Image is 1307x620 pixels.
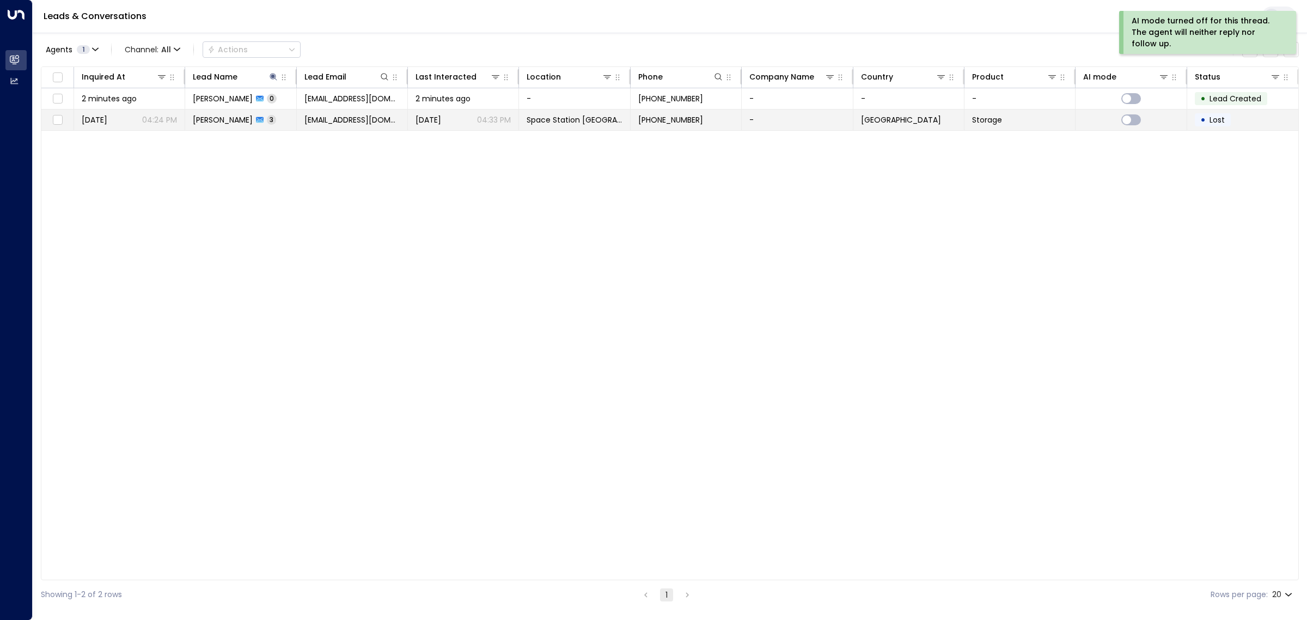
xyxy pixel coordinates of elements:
[416,114,441,125] span: Aug 11, 2025
[749,70,814,83] div: Company Name
[82,93,137,104] span: 2 minutes ago
[207,45,248,54] div: Actions
[861,70,946,83] div: Country
[1083,70,1169,83] div: AI mode
[1132,15,1281,50] div: AI mode turned off for this thread. The agent will neither reply nor follow up.
[120,42,185,57] span: Channel:
[304,93,400,104] span: shaunafawcett95@gmail.com
[639,588,694,601] nav: pagination navigation
[477,114,511,125] p: 04:33 PM
[416,93,471,104] span: 2 minutes ago
[161,45,171,54] span: All
[267,94,277,103] span: 0
[82,114,107,125] span: Aug 10, 2025
[742,110,853,130] td: -
[527,70,612,83] div: Location
[267,115,276,124] span: 3
[1083,70,1116,83] div: AI mode
[1210,114,1225,125] span: Lost
[193,114,253,125] span: Shauna Fawcett
[82,70,125,83] div: Inquired At
[193,70,237,83] div: Lead Name
[304,114,400,125] span: shaunafawcett95@gmail.com
[638,114,703,125] span: +447572042161
[77,45,90,54] span: 1
[193,70,278,83] div: Lead Name
[853,88,964,109] td: -
[742,88,853,109] td: -
[203,41,301,58] div: Button group with a nested menu
[120,42,185,57] button: Channel:All
[142,114,177,125] p: 04:24 PM
[1200,111,1206,129] div: •
[304,70,390,83] div: Lead Email
[972,70,1004,83] div: Product
[416,70,477,83] div: Last Interacted
[1210,93,1261,104] span: Lead Created
[1195,70,1220,83] div: Status
[638,70,663,83] div: Phone
[51,113,64,127] span: Toggle select row
[964,88,1076,109] td: -
[1272,587,1294,603] div: 20
[416,70,501,83] div: Last Interacted
[527,114,622,125] span: Space Station Wakefield
[527,70,561,83] div: Location
[1200,89,1206,108] div: •
[1211,589,1268,600] label: Rows per page:
[51,92,64,106] span: Toggle select row
[861,70,893,83] div: Country
[51,71,64,84] span: Toggle select all
[519,88,630,109] td: -
[41,589,122,600] div: Showing 1-2 of 2 rows
[41,42,102,57] button: Agents1
[82,70,167,83] div: Inquired At
[972,114,1002,125] span: Storage
[46,46,72,53] span: Agents
[660,588,673,601] button: page 1
[304,70,346,83] div: Lead Email
[749,70,835,83] div: Company Name
[861,114,941,125] span: United Kingdom
[638,93,703,104] span: +447572042161
[638,70,724,83] div: Phone
[1195,70,1281,83] div: Status
[44,10,146,22] a: Leads & Conversations
[193,93,253,104] span: Shauna Fawcett
[203,41,301,58] button: Actions
[972,70,1058,83] div: Product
